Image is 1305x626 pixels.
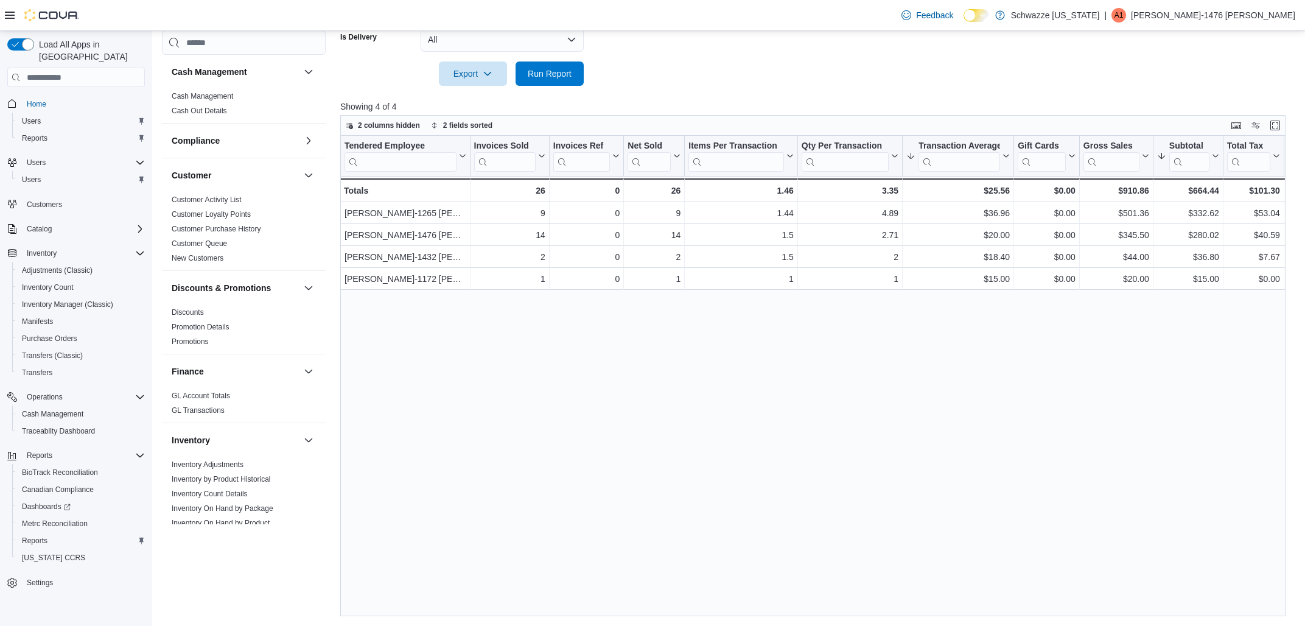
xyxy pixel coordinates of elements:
div: 9 [628,206,680,221]
div: Tendered Employee [345,141,457,172]
a: Feedback [897,3,958,27]
div: Invoices Ref [553,141,611,152]
button: Inventory [2,245,150,262]
p: | [1104,8,1107,23]
span: Canadian Compliance [22,485,94,494]
span: Customers [27,200,62,209]
button: Finance [301,364,316,379]
div: $18.40 [906,250,1010,265]
button: Gift Cards [1018,141,1076,172]
button: Customer [172,169,299,181]
button: Purchase Orders [12,330,150,347]
div: $0.00 [1018,250,1076,265]
div: $345.50 [1083,228,1149,243]
a: Customer Activity List [172,195,242,204]
span: Users [22,116,41,126]
div: Gross Sales [1083,141,1139,152]
a: GL Account Totals [172,392,230,400]
button: Adjustments (Classic) [12,262,150,279]
span: Reports [17,131,145,146]
button: Total Tax [1227,141,1280,172]
button: Run Report [516,62,584,86]
span: Inventory On Hand by Package [172,504,273,513]
div: 4.89 [802,206,898,221]
div: $0.00 [1018,183,1076,198]
span: BioTrack Reconciliation [22,468,98,477]
h3: Cash Management [172,66,247,78]
button: Invoices Ref [553,141,620,172]
button: Catalog [2,220,150,237]
button: Inventory [22,246,61,261]
span: Dashboards [22,502,71,512]
div: 1 [688,272,794,287]
span: Customer Queue [172,239,227,248]
div: Totals [344,183,466,198]
span: Home [27,99,46,109]
span: Reports [22,448,145,463]
a: Cash Management [172,92,233,100]
button: Transfers [12,364,150,381]
button: Reports [2,447,150,464]
a: Canadian Compliance [17,482,99,497]
span: Metrc Reconciliation [22,519,88,529]
button: Reports [12,532,150,549]
span: Cash Out Details [172,106,227,116]
a: [US_STATE] CCRS [17,550,90,565]
a: Manifests [17,314,58,329]
button: BioTrack Reconciliation [12,464,150,481]
button: Net Sold [628,141,680,172]
div: 0 [553,206,620,221]
span: Users [17,172,145,187]
span: Transfers [22,368,52,378]
div: Items Per Transaction [688,141,784,172]
span: Metrc Reconciliation [17,516,145,531]
a: BioTrack Reconciliation [17,465,103,480]
a: Discounts [172,308,204,317]
button: Discounts & Promotions [301,281,316,295]
div: Discounts & Promotions [162,305,326,354]
div: $15.00 [906,272,1010,287]
span: Transfers (Classic) [17,348,145,363]
a: Cash Out Details [172,107,227,115]
div: 1.5 [688,250,794,265]
div: Transaction Average [918,141,1000,172]
span: Customers [22,197,145,212]
button: Enter fullscreen [1268,118,1282,133]
div: $910.86 [1083,183,1149,198]
button: Tendered Employee [345,141,466,172]
div: [PERSON_NAME]-1432 [PERSON_NAME] [345,250,466,265]
a: Inventory Adjustments [172,460,243,469]
span: Transfers (Classic) [22,351,83,360]
a: Promotions [172,337,209,346]
button: Finance [172,365,299,378]
span: Inventory by Product Historical [172,474,271,484]
span: Inventory Manager (Classic) [17,297,145,312]
span: Manifests [17,314,145,329]
a: Users [17,114,46,128]
span: Catalog [27,224,52,234]
div: Allyson-1476 Miller [1111,8,1126,23]
button: Inventory [301,433,316,448]
a: Dashboards [12,498,150,515]
div: $501.36 [1083,206,1149,221]
div: Total Tax [1227,141,1270,152]
button: Qty Per Transaction [802,141,898,172]
a: Users [17,172,46,187]
span: Washington CCRS [17,550,145,565]
div: Subtotal [1169,141,1209,152]
div: $44.00 [1083,250,1149,265]
button: Catalog [22,222,57,236]
div: $101.30 [1227,183,1280,198]
div: $15.00 [1157,272,1219,287]
p: Schwazze [US_STATE] [1011,8,1100,23]
span: Reports [17,533,145,548]
button: Inventory [172,434,299,446]
div: 26 [628,183,680,198]
button: 2 fields sorted [426,118,497,133]
span: Reports [22,536,47,546]
span: Inventory [27,248,57,258]
div: Customer [162,192,326,270]
button: Operations [2,389,150,406]
span: Reports [22,133,47,143]
span: Adjustments (Classic) [17,263,145,278]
